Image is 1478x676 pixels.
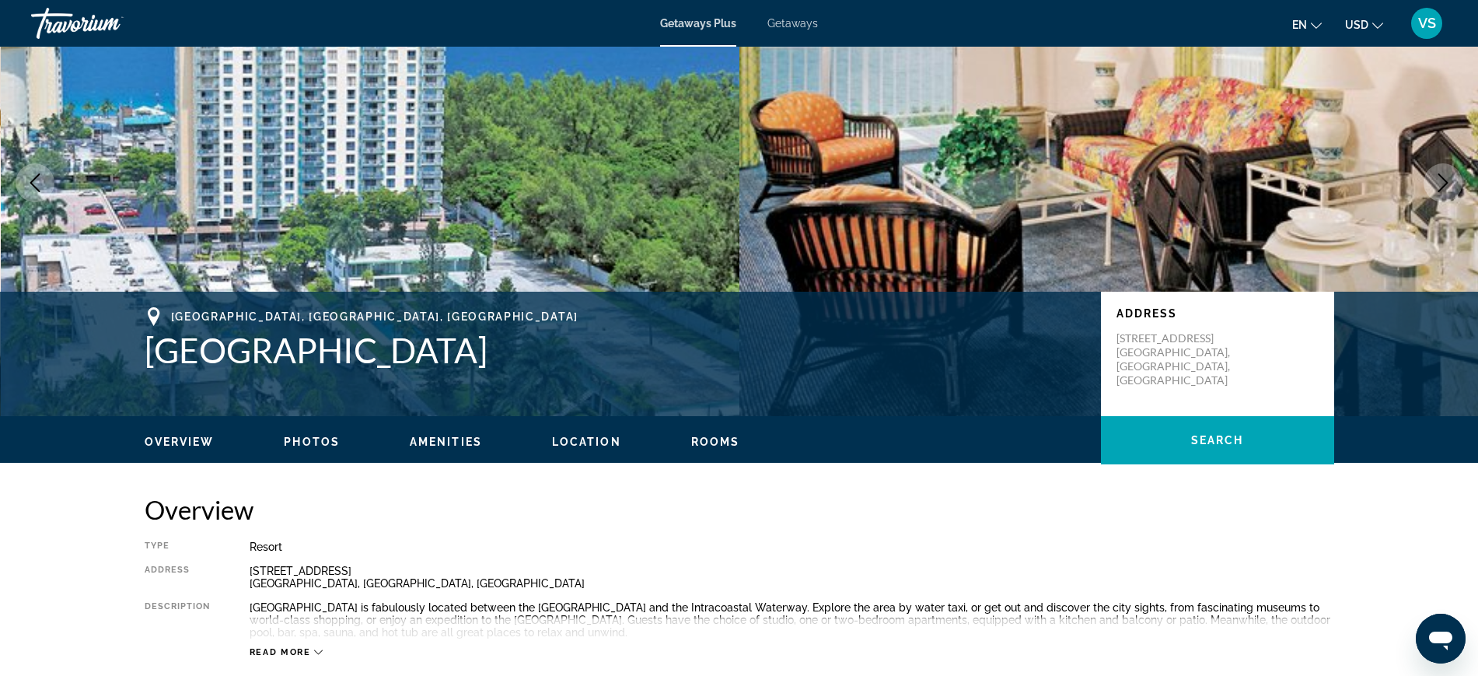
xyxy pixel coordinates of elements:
button: Location [552,435,621,449]
button: User Menu [1406,7,1447,40]
div: Description [145,601,211,639]
p: [STREET_ADDRESS] [GEOGRAPHIC_DATA], [GEOGRAPHIC_DATA], [GEOGRAPHIC_DATA] [1116,331,1241,387]
button: Amenities [410,435,482,449]
a: Getaways Plus [660,17,736,30]
button: Change language [1292,13,1322,36]
span: Overview [145,436,215,448]
button: Previous image [16,163,54,202]
a: Getaways [767,17,818,30]
span: Rooms [691,436,740,448]
div: [STREET_ADDRESS] [GEOGRAPHIC_DATA], [GEOGRAPHIC_DATA], [GEOGRAPHIC_DATA] [250,565,1334,590]
button: Photos [284,435,340,449]
a: Travorium [31,3,187,44]
span: USD [1345,19,1368,31]
span: Location [552,436,621,448]
button: Search [1101,416,1334,464]
button: Rooms [691,435,740,449]
h1: [GEOGRAPHIC_DATA] [145,330,1085,370]
span: Search [1191,434,1244,447]
div: Resort [250,541,1334,553]
span: en [1292,19,1307,31]
iframe: Button to launch messaging window [1416,614,1466,664]
div: [GEOGRAPHIC_DATA] is fabulously located between the [GEOGRAPHIC_DATA] and the Intracoastal Waterw... [250,601,1334,639]
button: Overview [145,435,215,449]
div: Type [145,541,211,553]
h2: Overview [145,494,1334,525]
span: Photos [284,436,340,448]
button: Read more [250,646,323,658]
span: Read more [250,647,311,657]
button: Change currency [1345,13,1383,36]
p: Address [1116,307,1319,320]
button: Next image [1424,163,1462,202]
span: Amenities [410,436,482,448]
span: VS [1418,16,1436,31]
span: [GEOGRAPHIC_DATA], [GEOGRAPHIC_DATA], [GEOGRAPHIC_DATA] [171,310,578,323]
div: Address [145,565,211,590]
